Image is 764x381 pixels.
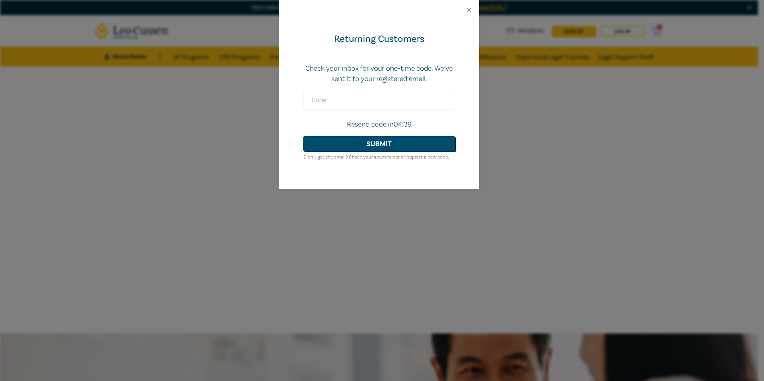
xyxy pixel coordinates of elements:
[466,6,473,14] button: Close
[303,136,455,151] button: Submit
[303,63,455,84] p: Check your inbox for your one-time code. We’ve sent it to your registered email.
[303,91,455,110] input: Code
[303,33,455,46] div: Returning Customers
[303,154,449,160] small: Didn’t get the email? Check your spam folder or request a new code.
[303,119,455,130] p: Resend code in 04:39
